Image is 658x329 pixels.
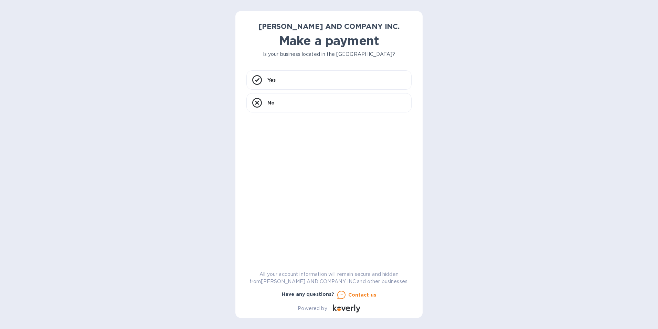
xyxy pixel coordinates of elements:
b: Have any questions? [282,291,335,297]
p: Powered by [298,305,327,312]
p: Yes [267,77,276,83]
p: All your account information will remain secure and hidden from [PERSON_NAME] AND COMPANY INC. an... [246,271,412,285]
h1: Make a payment [246,33,412,48]
p: No [267,99,275,106]
u: Contact us [348,292,376,298]
p: Is your business located in the [GEOGRAPHIC_DATA]? [246,51,412,58]
b: [PERSON_NAME] AND COMPANY INC. [258,22,400,31]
